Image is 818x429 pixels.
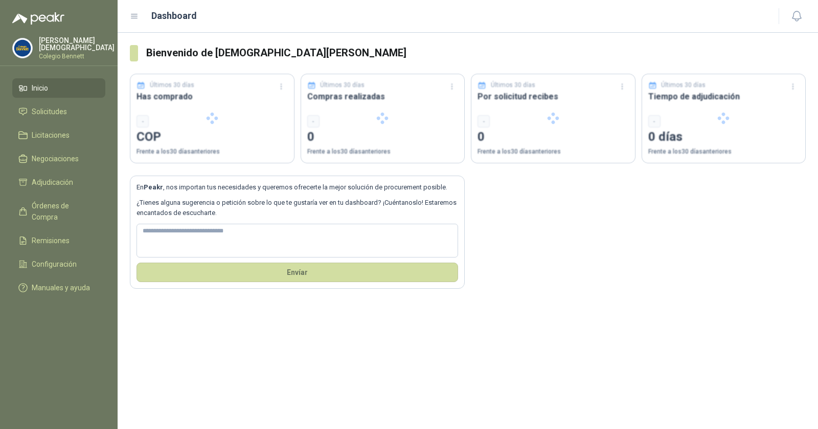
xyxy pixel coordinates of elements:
[32,106,67,117] span: Solicitudes
[12,231,105,250] a: Remisiones
[12,12,64,25] img: Logo peakr
[12,78,105,98] a: Inicio
[12,149,105,168] a: Negociaciones
[12,125,105,145] a: Licitaciones
[12,196,105,227] a: Órdenes de Compra
[32,82,48,94] span: Inicio
[32,177,73,188] span: Adjudicación
[12,173,105,192] a: Adjudicación
[32,235,70,246] span: Remisiones
[146,45,806,61] h3: Bienvenido de [DEMOGRAPHIC_DATA][PERSON_NAME]
[12,278,105,297] a: Manuales y ayuda
[12,102,105,121] a: Solicitudes
[137,198,458,219] p: ¿Tienes alguna sugerencia o petición sobre lo que te gustaría ver en tu dashboard? ¡Cuéntanoslo! ...
[32,259,77,270] span: Configuración
[39,53,115,59] p: Colegio Bennett
[32,282,90,293] span: Manuales y ayuda
[144,183,163,191] b: Peakr
[151,9,197,23] h1: Dashboard
[39,37,115,51] p: [PERSON_NAME] [DEMOGRAPHIC_DATA]
[12,254,105,274] a: Configuración
[137,263,458,282] button: Envíar
[32,130,70,141] span: Licitaciones
[137,182,458,192] p: En , nos importan tus necesidades y queremos ofrecerte la mejor solución de procurement posible.
[13,38,32,58] img: Company Logo
[32,153,79,164] span: Negociaciones
[32,200,96,223] span: Órdenes de Compra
